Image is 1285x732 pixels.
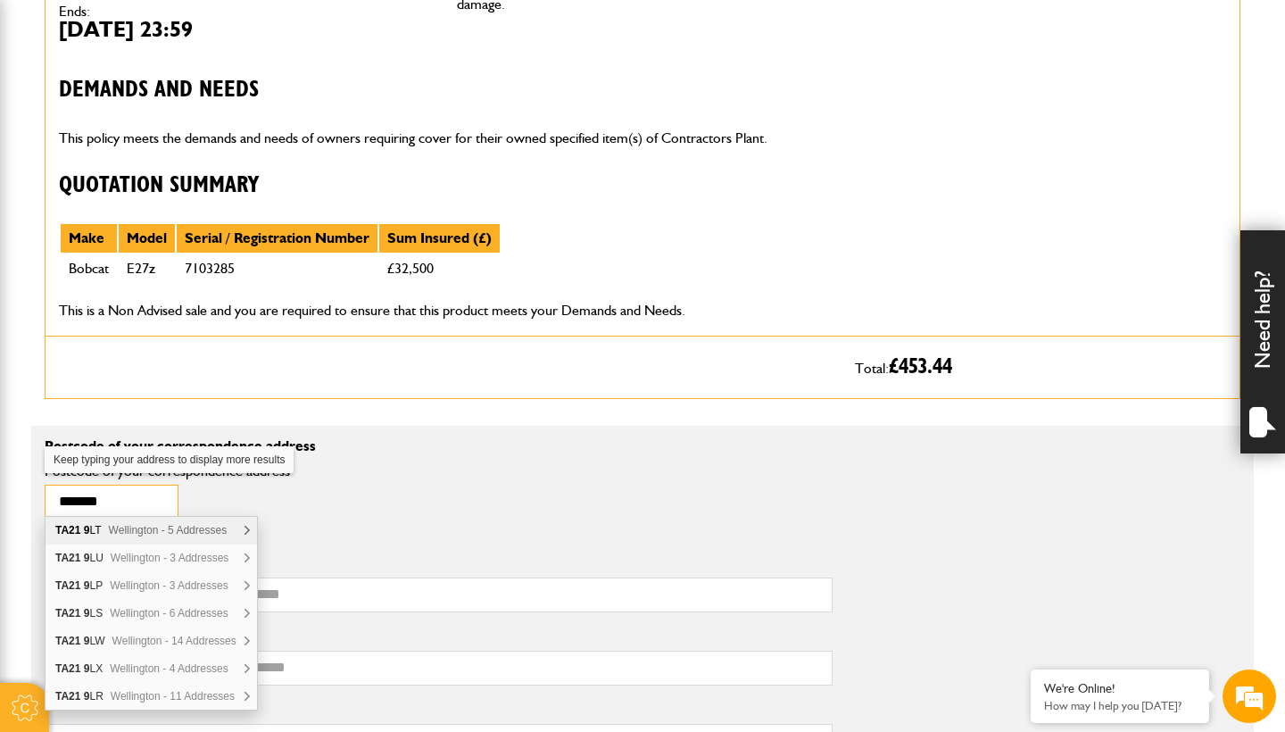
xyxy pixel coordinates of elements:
[118,254,176,284] td: E27z
[60,223,118,254] th: Make
[59,299,828,322] p: This is a Non Advised sale and you are required to ensure that this product meets your Demands an...
[110,662,228,675] span: Wellington - 4 Addresses
[59,4,430,19] dt: Ends:
[93,100,300,123] div: Chat with us now
[855,350,1226,384] p: Total:
[55,635,80,647] b: TA21
[109,524,228,537] span: Wellington - 5 Addresses
[110,579,228,592] span: Wellington - 3 Addresses
[243,550,324,574] em: Start Chat
[118,223,176,254] th: Model
[889,356,952,378] span: £
[45,532,833,546] p: Correspondence address
[55,524,80,537] b: TA21
[55,607,80,620] b: TA21
[30,99,75,124] img: d_20077148190_company_1631870298795_20077148190
[59,127,828,150] p: This policy meets the demands and needs of owners requiring cover for their owned specified item(...
[899,356,952,378] span: 453.44
[46,572,257,600] div: TA21 9LP
[84,524,90,537] b: 9
[23,165,326,204] input: Enter your last name
[84,690,90,703] b: 9
[46,683,257,710] div: TA21 9LR
[176,254,378,284] td: 7103285
[111,690,235,703] span: Wellington - 11 Addresses
[60,254,118,284] td: Bobcat
[55,690,80,703] b: TA21
[1044,681,1196,696] div: We're Online!
[55,662,80,675] b: TA21
[46,628,257,655] div: TA21 9LW
[59,19,430,40] dd: [DATE] 23:59
[293,9,336,52] div: Minimize live chat window
[23,270,326,310] input: Enter your phone number
[46,545,257,572] div: TA21 9LU
[45,464,317,478] label: Postcode of your correspondence address
[1044,699,1196,712] p: How may I help you today?
[23,218,326,257] input: Enter your email address
[45,446,294,473] div: Keep typing your address to display more results
[23,323,326,535] textarea: Type your message and hit 'Enter'
[111,552,229,564] span: Wellington - 3 Addresses
[378,223,501,254] th: Sum Insured (£)
[84,607,90,620] b: 9
[84,662,90,675] b: 9
[46,517,257,545] div: TA21 9LT
[59,172,828,200] h3: Quotation Summary
[46,600,257,628] div: TA21 9LS
[84,552,90,564] b: 9
[84,635,90,647] b: 9
[45,439,833,453] p: Postcode of your correspondence address
[176,223,378,254] th: Serial / Registration Number
[110,607,228,620] span: Wellington - 6 Addresses
[112,635,236,647] span: Wellington - 14 Addresses
[378,254,501,284] td: £32,500
[1240,230,1285,453] div: Need help?
[46,655,257,683] div: TA21 9LX
[55,579,80,592] b: TA21
[59,77,828,104] h3: Demands and needs
[84,579,90,592] b: 9
[55,552,80,564] b: TA21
